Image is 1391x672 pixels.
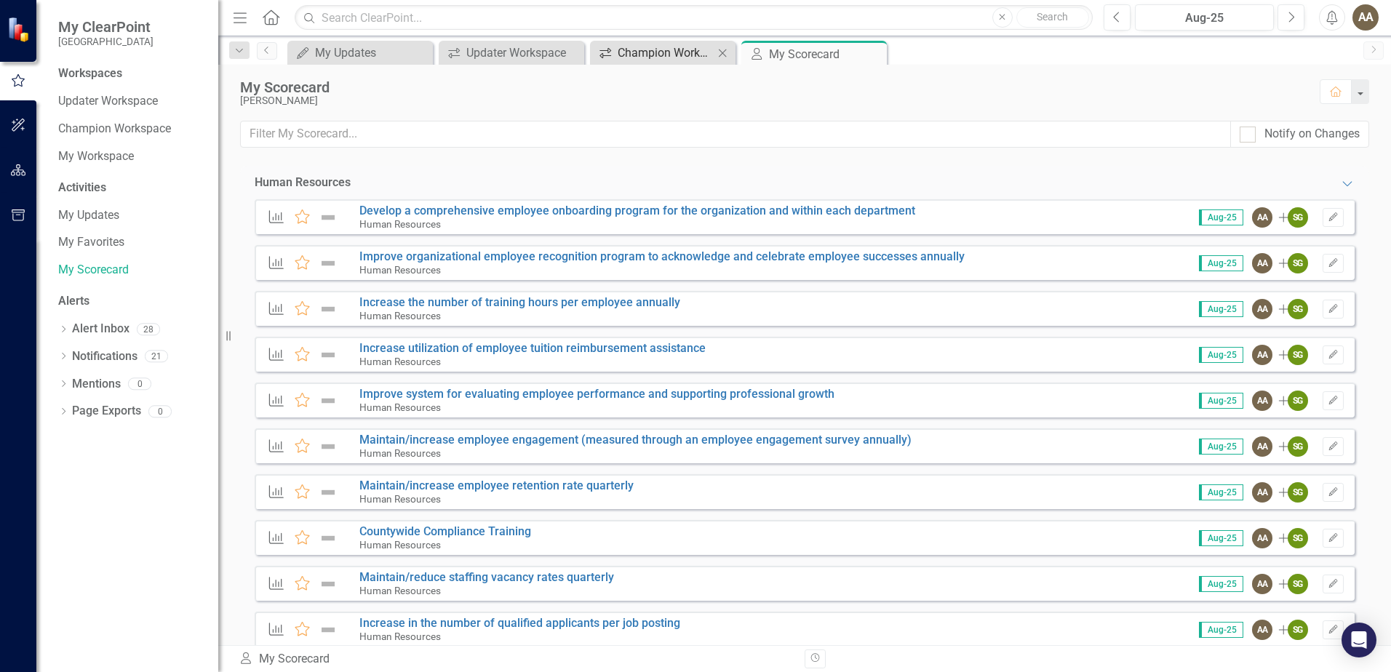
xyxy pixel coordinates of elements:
input: Filter My Scorecard... [240,121,1231,148]
div: SG [1288,482,1308,503]
div: 28 [137,323,160,335]
img: ClearPoint Strategy [7,17,33,42]
img: Not Defined [319,484,338,501]
div: SG [1288,436,1308,457]
a: Develop a comprehensive employee onboarding program for the organization and within each department [359,204,915,217]
a: Maintain/increase employee retention rate quarterly [359,479,634,492]
span: Aug-25 [1199,622,1243,638]
img: Not Defined [319,438,338,455]
img: Not Defined [319,575,338,593]
div: My Scorecard [240,79,1305,95]
div: AA [1252,391,1272,411]
a: Maintain/increase employee engagement (measured through an employee engagement survey annually) [359,433,912,447]
div: Updater Workspace [466,44,581,62]
span: Aug-25 [1199,347,1243,363]
div: My Scorecard [239,651,794,668]
img: Not Defined [319,621,338,639]
a: Maintain/reduce staffing vacancy rates quarterly [359,570,614,584]
div: SG [1288,391,1308,411]
div: Alerts [58,293,204,310]
span: Search [1037,11,1068,23]
div: 0 [148,406,172,418]
a: Mentions [72,376,121,393]
button: AA [1352,4,1379,31]
small: Human Resources [359,493,441,505]
div: AA [1252,207,1272,228]
div: AA [1252,436,1272,457]
small: Human Resources [359,539,441,551]
small: Human Resources [359,585,441,596]
small: Human Resources [359,310,441,321]
div: 21 [145,350,168,362]
div: AA [1252,299,1272,319]
a: Alert Inbox [72,321,129,337]
button: Aug-25 [1135,4,1274,31]
img: Not Defined [319,255,338,272]
div: SG [1288,574,1308,594]
small: Human Resources [359,264,441,276]
div: AA [1252,574,1272,594]
div: SG [1288,299,1308,319]
div: Human Resources [255,175,351,191]
input: Search ClearPoint... [295,5,1093,31]
div: 0 [128,378,151,391]
small: Human Resources [359,401,441,413]
button: Search [1016,7,1089,28]
a: My Updates [291,44,429,62]
div: SG [1288,253,1308,273]
div: Champion Workspace [618,44,714,62]
div: AA [1252,345,1272,365]
small: Human Resources [359,356,441,367]
div: Activities [58,180,204,196]
div: [PERSON_NAME] [240,95,1305,106]
span: Aug-25 [1199,209,1243,225]
span: Aug-25 [1199,484,1243,500]
div: My Updates [315,44,429,62]
a: Countywide Compliance Training [359,524,531,538]
img: Not Defined [319,529,338,547]
a: Improve system for evaluating employee performance and supporting professional growth [359,387,834,401]
span: Aug-25 [1199,301,1243,317]
div: AA [1252,482,1272,503]
div: AA [1252,253,1272,273]
div: Aug-25 [1140,9,1269,27]
a: Champion Workspace [58,121,204,137]
a: Increase the number of training hours per employee annually [359,295,680,309]
span: Aug-25 [1199,255,1243,271]
a: My Workspace [58,148,204,165]
div: SG [1288,345,1308,365]
div: SG [1288,207,1308,228]
div: Workspaces [58,65,122,82]
a: Increase utilization of employee tuition reimbursement assistance [359,341,706,355]
div: SG [1288,620,1308,640]
a: My Scorecard [58,262,204,279]
span: My ClearPoint [58,18,154,36]
img: Not Defined [319,209,338,226]
img: Not Defined [319,346,338,364]
small: [GEOGRAPHIC_DATA] [58,36,154,47]
div: My Scorecard [769,45,883,63]
a: Updater Workspace [442,44,581,62]
a: Increase in the number of qualified applicants per job posting [359,616,680,630]
a: Improve organizational employee recognition program to acknowledge and celebrate employee success... [359,249,965,263]
a: Notifications [72,348,137,365]
a: Page Exports [72,403,141,420]
a: My Updates [58,207,204,224]
small: Human Resources [359,631,441,642]
span: Aug-25 [1199,439,1243,455]
div: Notify on Changes [1264,126,1360,143]
small: Human Resources [359,218,441,230]
small: Human Resources [359,447,441,459]
img: Not Defined [319,300,338,318]
a: My Favorites [58,234,204,251]
span: Aug-25 [1199,576,1243,592]
div: AA [1252,528,1272,548]
a: Champion Workspace [594,44,714,62]
span: Aug-25 [1199,530,1243,546]
img: Not Defined [319,392,338,409]
div: Open Intercom Messenger [1342,623,1376,657]
span: Aug-25 [1199,393,1243,409]
div: SG [1288,528,1308,548]
div: AA [1252,620,1272,640]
